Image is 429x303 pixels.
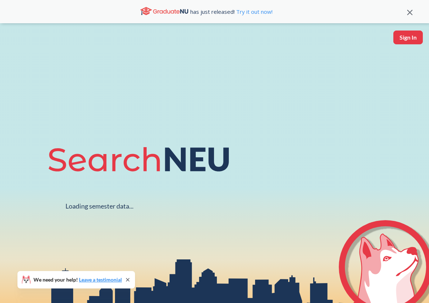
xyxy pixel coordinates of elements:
span: has just released! [190,8,273,16]
div: Loading semester data... [65,202,134,210]
a: Try it out now! [235,8,273,15]
button: Sign In [393,31,423,44]
span: We need your help! [33,277,122,282]
a: sandbox logo [7,31,24,55]
img: sandbox logo [7,31,24,53]
a: Leave a testimonial [79,276,122,283]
